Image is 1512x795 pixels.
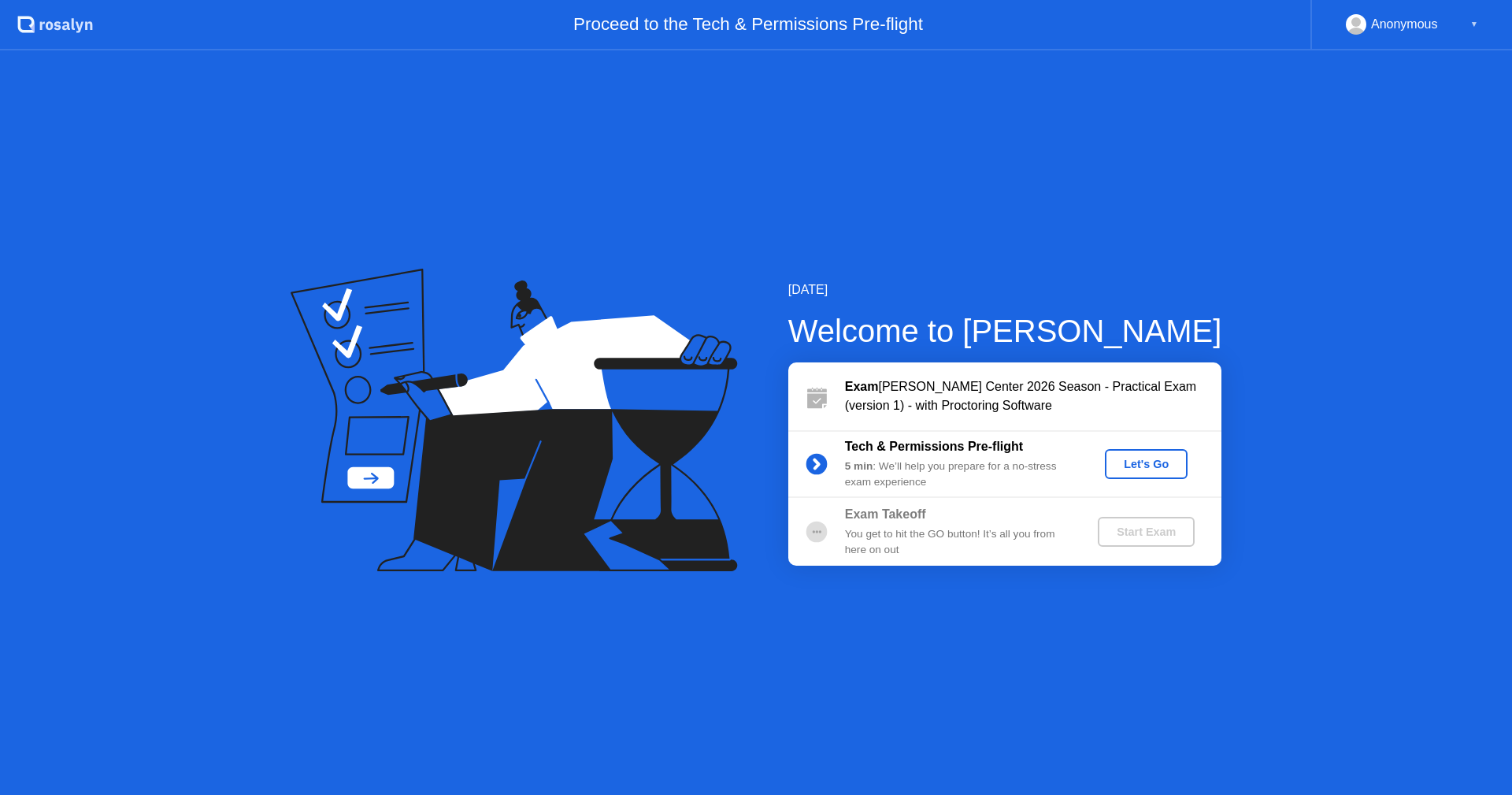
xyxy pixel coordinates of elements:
div: : We’ll help you prepare for a no-stress exam experience [845,459,1072,491]
div: [DATE] [788,280,1222,299]
div: Start Exam [1104,526,1188,538]
div: Anonymous [1371,14,1438,35]
b: Tech & Permissions Pre-flight [845,440,1023,453]
div: Let's Go [1111,458,1181,470]
div: You get to hit the GO button! It’s all you from here on out [845,526,1072,559]
div: [PERSON_NAME] Center 2026 Season - Practical Exam (version 1) - with Proctoring Software [845,377,1221,415]
div: Welcome to [PERSON_NAME] [788,307,1222,355]
b: 5 min [845,460,873,472]
button: Let's Go [1105,449,1188,479]
button: Start Exam [1098,517,1195,547]
b: Exam [845,380,879,393]
div: ▼ [1470,14,1478,35]
b: Exam Takeoff [845,507,926,521]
